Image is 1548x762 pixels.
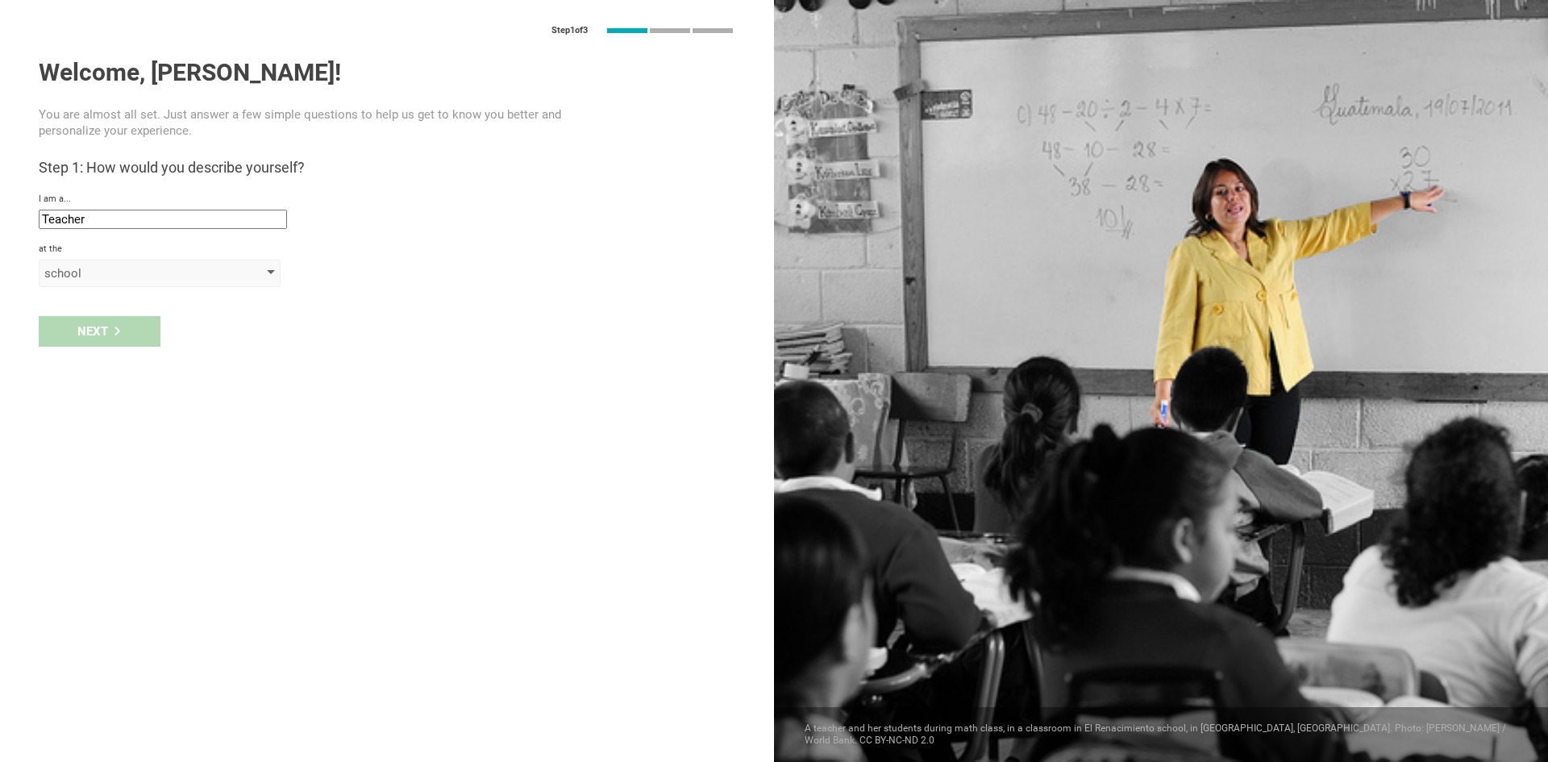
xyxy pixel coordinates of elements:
[774,707,1548,762] div: A teacher and her students during math class, in a classroom in El Renacimiento school, in [GEOGR...
[44,265,229,281] div: school
[39,244,735,255] div: at the
[551,25,588,36] div: Step 1 of 3
[39,210,287,229] input: role that defines you
[39,58,735,87] h1: Welcome, [PERSON_NAME]!
[39,158,735,177] h3: Step 1: How would you describe yourself?
[39,106,596,139] p: You are almost all set. Just answer a few simple questions to help us get to know you better and ...
[39,194,735,205] div: I am a...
